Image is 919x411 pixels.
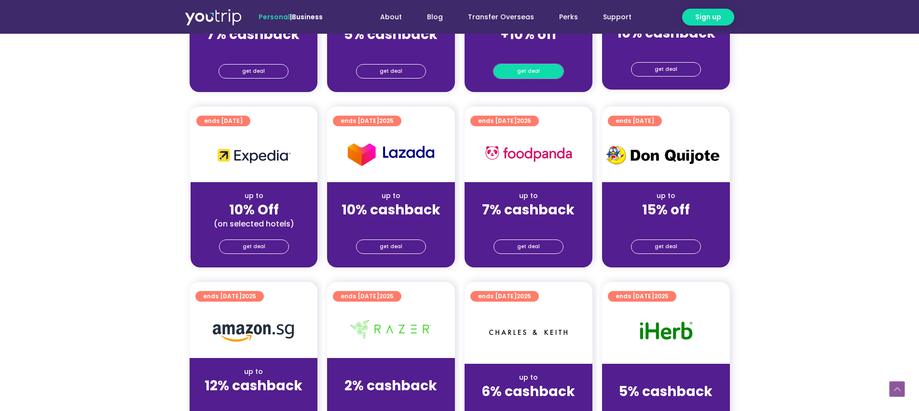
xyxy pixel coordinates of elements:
a: ends [DATE]2025 [470,291,539,302]
div: up to [610,191,722,201]
a: About [368,8,414,26]
span: ends [DATE] [478,116,531,126]
span: 2025 [379,292,394,300]
div: (for stays only) [335,219,447,229]
div: (for stays only) [472,400,585,411]
a: Sign up [682,9,734,26]
strong: 2% cashback [344,376,437,395]
span: get deal [655,240,677,253]
strong: 10% cashback [342,200,440,219]
a: get deal [219,239,289,254]
a: Perks [547,8,590,26]
span: get deal [243,240,265,253]
a: get deal [494,64,563,79]
span: ends [DATE] [341,291,394,302]
a: get deal [631,62,701,77]
strong: 5% cashback [619,382,713,401]
span: ends [DATE] [341,116,394,126]
span: ends [DATE] [204,116,243,126]
a: get deal [219,64,288,79]
strong: 5% cashback [344,25,438,44]
span: Personal [259,12,290,22]
span: 2025 [379,117,394,125]
div: (for stays only) [197,43,310,53]
span: get deal [517,65,540,78]
span: 2025 [654,292,669,300]
div: up to [335,191,447,201]
a: ends [DATE]2025 [333,116,401,126]
span: | [259,12,323,22]
div: (for stays only) [472,43,585,53]
a: Transfer Overseas [455,8,547,26]
span: ends [DATE] [478,291,531,302]
span: 2025 [517,117,531,125]
strong: +10% off [500,25,557,44]
a: Blog [414,8,455,26]
div: up to [472,372,585,383]
div: (for stays only) [610,42,722,52]
a: get deal [631,239,701,254]
span: ends [DATE] [616,291,669,302]
div: up to [610,372,722,383]
span: get deal [517,240,540,253]
div: (for stays only) [197,395,310,405]
span: ends [DATE] [203,291,256,302]
div: up to [472,191,585,201]
a: ends [DATE] [196,116,250,126]
span: 2025 [517,292,531,300]
span: get deal [242,65,265,78]
div: up to [197,367,310,377]
a: ends [DATE]2025 [195,291,264,302]
div: up to [335,367,447,377]
a: Support [590,8,644,26]
a: ends [DATE]2025 [470,116,539,126]
span: get deal [380,240,402,253]
div: (for stays only) [610,219,722,229]
div: (for stays only) [472,219,585,229]
a: get deal [356,64,426,79]
span: get deal [380,65,402,78]
nav: Menu [349,8,644,26]
a: ends [DATE]2025 [608,291,676,302]
span: get deal [655,63,677,76]
a: Business [292,12,323,22]
div: (on selected hotels) [198,219,310,229]
strong: 7% cashback [482,200,575,219]
div: (for stays only) [610,400,722,411]
div: up to [198,191,310,201]
span: Sign up [695,12,721,22]
a: ends [DATE] [608,116,662,126]
strong: 7% cashback [207,25,300,44]
strong: 6% cashback [481,382,575,401]
strong: 10% Off [229,200,279,219]
div: (for stays only) [335,395,447,405]
span: 2025 [242,292,256,300]
strong: 12% cashback [205,376,302,395]
div: (for stays only) [335,43,447,53]
a: get deal [494,239,563,254]
span: ends [DATE] [616,116,654,126]
strong: 15% off [642,200,690,219]
a: ends [DATE]2025 [333,291,401,302]
a: get deal [356,239,426,254]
